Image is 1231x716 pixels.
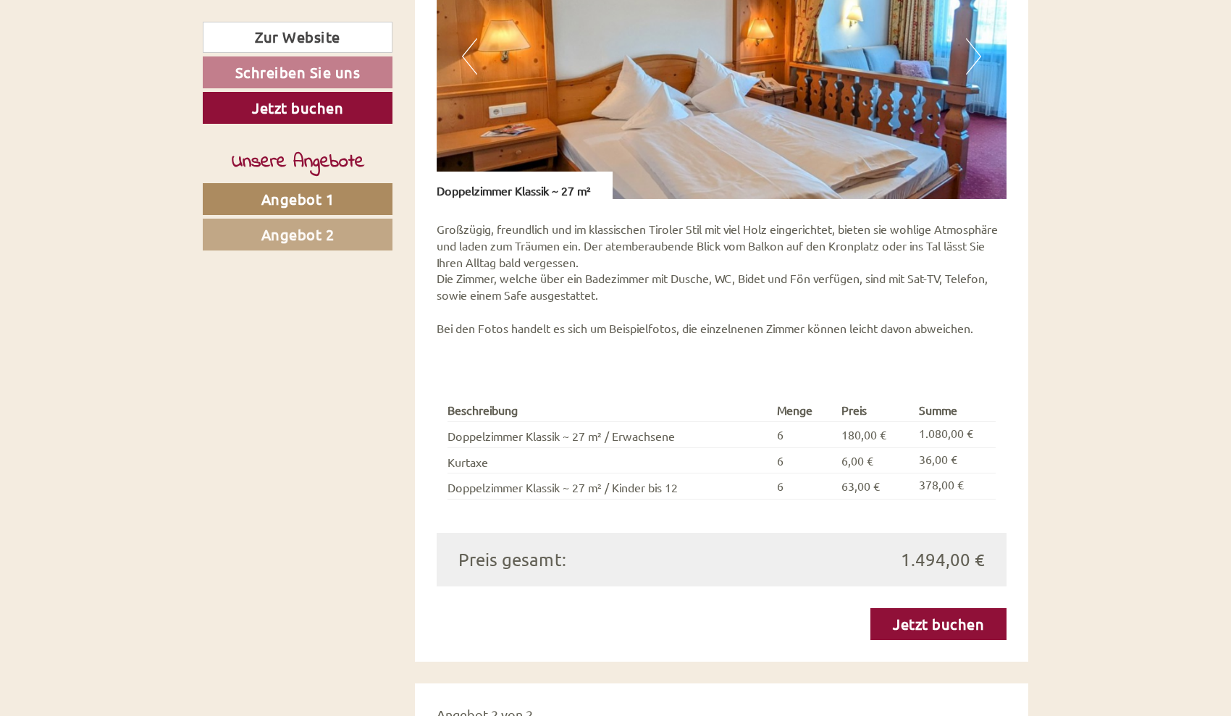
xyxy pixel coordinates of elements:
div: Hotel Heinz [22,42,231,54]
div: Unsere Angebote [203,149,392,176]
td: 6 [771,421,836,447]
td: 6 [771,473,836,500]
th: Preis [836,399,913,421]
td: 378,00 € [913,473,996,500]
div: Dienstag [251,11,321,35]
th: Summe [913,399,996,421]
a: Jetzt buchen [870,608,1007,640]
a: Zur Website [203,22,392,53]
button: Senden [474,375,571,407]
th: Menge [771,399,836,421]
div: Sie [210,89,549,101]
small: 08:11 [210,134,549,144]
span: 180,00 € [841,427,886,442]
div: Vielen dank für die Angebot. Haben sie bitte wohl auch eine grössere Alternative mit 2 Zimmer? [203,86,560,146]
a: Jetzt buchen [203,92,392,124]
button: Next [966,38,981,75]
td: 1.080,00 € [913,421,996,447]
div: Guten Tag, wie können wir Ihnen helfen? [11,39,238,83]
span: 1.494,00 € [901,547,985,572]
td: Doppelzimmer Klassik ~ 27 m² / Erwachsene [448,421,771,447]
div: Preis gesamt: [448,547,722,572]
p: Großzügig, freundlich und im klassischen Tiroler Stil mit viel Holz eingerichtet, bieten sie wohl... [437,221,1007,337]
a: Schreiben Sie uns [203,56,392,88]
span: 6,00 € [841,453,873,468]
td: Doppelzimmer Klassik ~ 27 m² / Kinder bis 12 [448,473,771,500]
td: 36,00 € [913,447,996,473]
th: Beschreibung [448,399,771,421]
span: 63,00 € [841,479,880,493]
td: 6 [771,447,836,473]
span: Angebot 1 [261,190,335,208]
small: 08:10 [22,70,231,80]
div: Doppelzimmer Klassik ~ 27 m² [437,172,613,199]
span: Angebot 2 [261,225,335,243]
td: Kurtaxe [448,447,771,473]
button: Previous [462,38,477,75]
